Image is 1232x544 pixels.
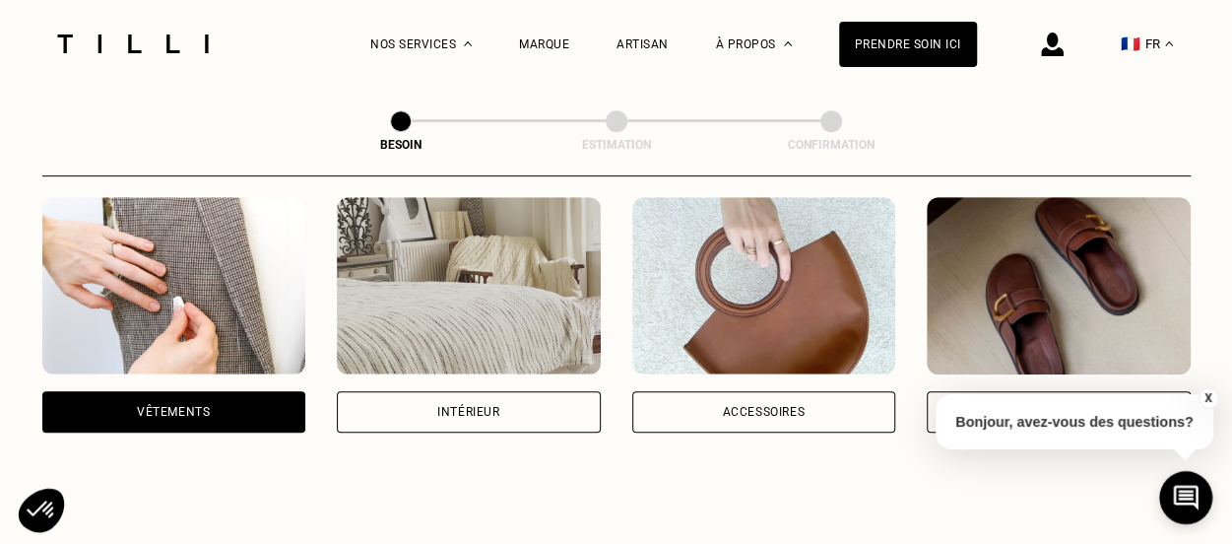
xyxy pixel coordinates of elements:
[137,406,210,418] div: Vêtements
[722,406,805,418] div: Accessoires
[936,394,1213,449] p: Bonjour, avez-vous des questions?
[616,37,669,51] a: Artisan
[518,138,715,152] div: Estimation
[519,37,569,51] a: Marque
[302,138,499,152] div: Besoin
[464,41,472,46] img: Menu déroulant
[1121,34,1140,53] span: 🇫🇷
[437,406,499,418] div: Intérieur
[784,41,792,46] img: Menu déroulant à propos
[839,22,977,67] a: Prendre soin ici
[1165,41,1173,46] img: menu déroulant
[50,34,216,53] img: Logo du service de couturière Tilli
[733,138,930,152] div: Confirmation
[1198,387,1217,409] button: X
[337,197,601,374] img: Intérieur
[927,197,1191,374] img: Chaussures
[632,197,896,374] img: Accessoires
[1041,33,1064,56] img: icône connexion
[42,197,306,374] img: Vêtements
